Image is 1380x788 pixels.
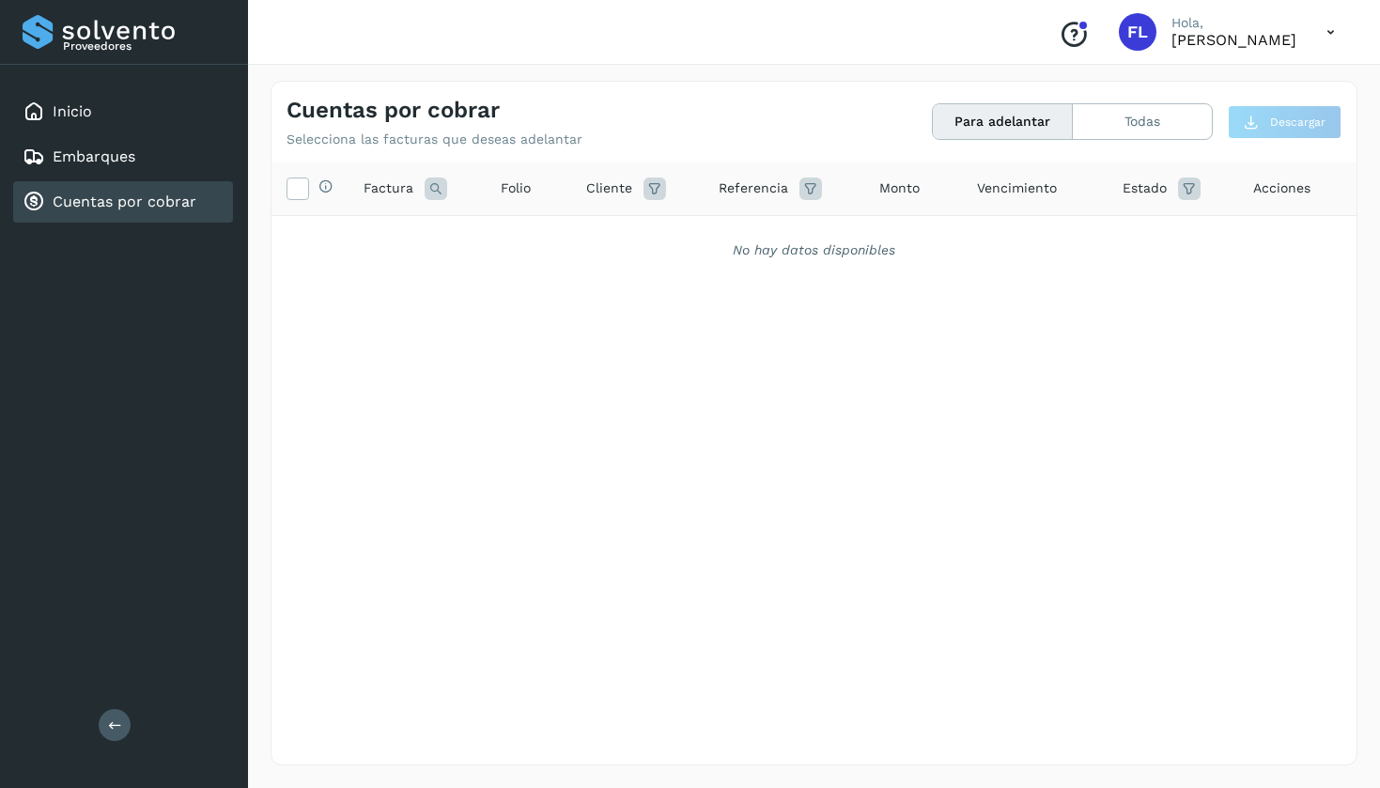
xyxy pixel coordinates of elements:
span: Acciones [1253,178,1310,198]
span: Monto [879,178,920,198]
p: Proveedores [63,39,225,53]
span: Referencia [719,178,788,198]
button: Para adelantar [933,104,1073,139]
span: Descargar [1270,114,1326,131]
span: Factura [364,178,413,198]
a: Inicio [53,102,92,120]
p: Hola, [1171,15,1296,31]
span: Cliente [586,178,632,198]
button: Todas [1073,104,1212,139]
div: Cuentas por cobrar [13,181,233,223]
h4: Cuentas por cobrar [287,97,500,124]
div: Embarques [13,136,233,178]
p: Fabian Lopez Calva [1171,31,1296,49]
span: Estado [1123,178,1167,198]
div: Inicio [13,91,233,132]
span: Vencimiento [977,178,1057,198]
a: Cuentas por cobrar [53,193,196,210]
div: No hay datos disponibles [296,240,1332,260]
a: Embarques [53,147,135,165]
button: Descargar [1228,105,1341,139]
span: Folio [501,178,531,198]
p: Selecciona las facturas que deseas adelantar [287,131,582,147]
